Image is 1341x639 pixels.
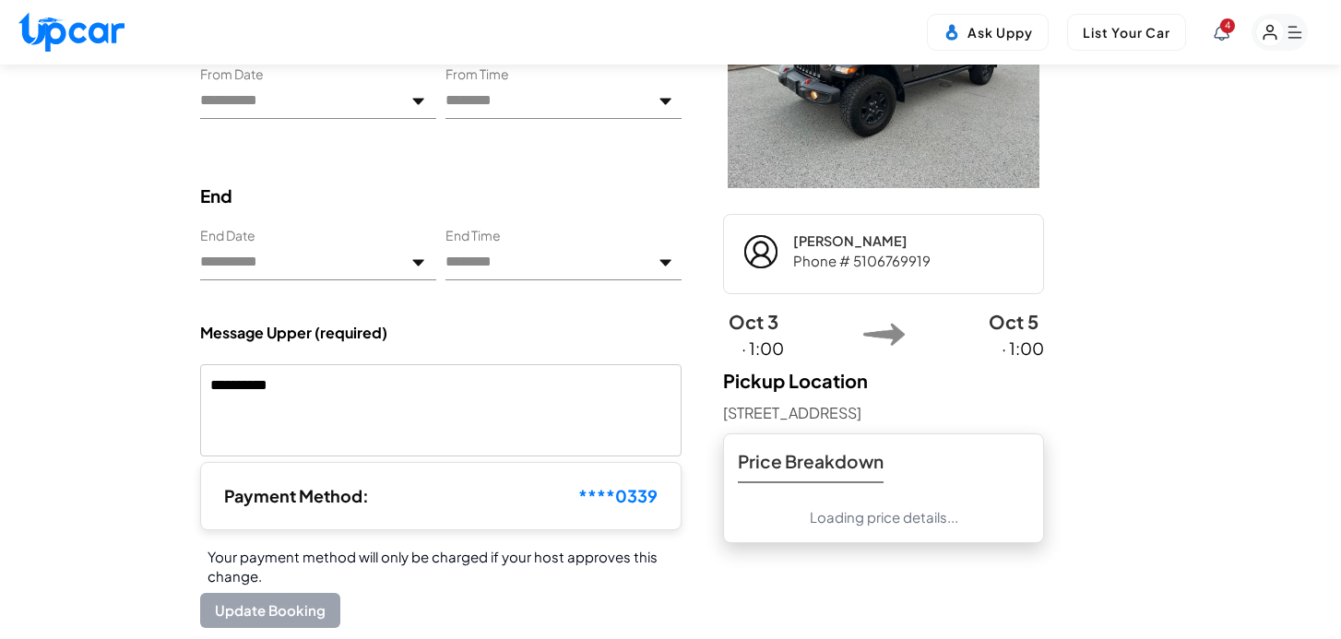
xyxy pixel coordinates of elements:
img: Upcar Logo [18,12,125,52]
img: Arrow Icon [863,314,905,355]
button: List Your Car [1067,14,1186,51]
button: Ask Uppy [927,14,1049,51]
span: You have new notifications [1220,18,1235,33]
h3: Pickup Location [723,370,1044,392]
div: Your payment method will only be charged if your host approves this change. [200,539,682,593]
label: From Date [200,65,264,82]
span: · 1:00 [723,336,784,361]
strong: Oct 5 [989,308,1038,336]
label: From Time [445,65,509,82]
div: [STREET_ADDRESS] [723,401,1044,425]
strong: Oct 3 [729,308,778,336]
h2: Message Upper (required) [200,324,682,341]
label: End Time [445,227,501,243]
h3: [PERSON_NAME] [793,233,931,249]
span: · 1:00 [983,336,1044,361]
h3: Phone # [793,253,931,269]
h3: Payment Method: [224,486,658,506]
img: Uppy [943,23,961,41]
label: End Date [200,227,255,243]
img: preview.png [411,95,425,108]
button: Update Booking [200,593,340,629]
img: Martin Sanchez Profile [738,229,784,275]
h3: End [200,185,682,207]
h3: Price Breakdown [738,448,884,483]
div: Loading price details... [738,507,1029,528]
img: preview.png [411,256,425,269]
a: 5106769919 [853,252,931,269]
